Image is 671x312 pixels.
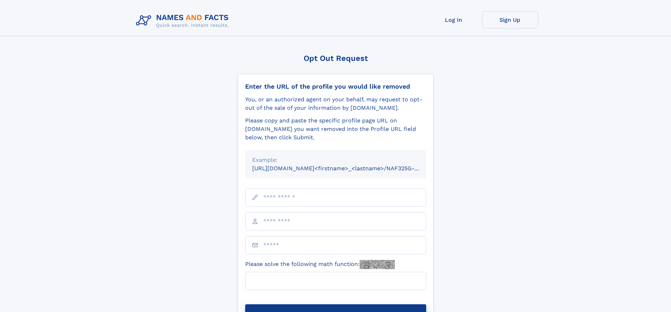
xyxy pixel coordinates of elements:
[252,165,440,172] small: [URL][DOMAIN_NAME]<firstname>_<lastname>/NAF325G-xxxxxxxx
[425,11,482,28] a: Log In
[133,11,235,30] img: Logo Names and Facts
[245,260,395,269] label: Please solve the following math function:
[482,11,538,28] a: Sign Up
[245,83,426,90] div: Enter the URL of the profile you would like removed
[245,116,426,142] div: Please copy and paste the specific profile page URL on [DOMAIN_NAME] you want removed into the Pr...
[252,156,419,164] div: Example:
[238,54,434,63] div: Opt Out Request
[245,95,426,112] div: You, or an authorized agent on your behalf, may request to opt-out of the sale of your informatio...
